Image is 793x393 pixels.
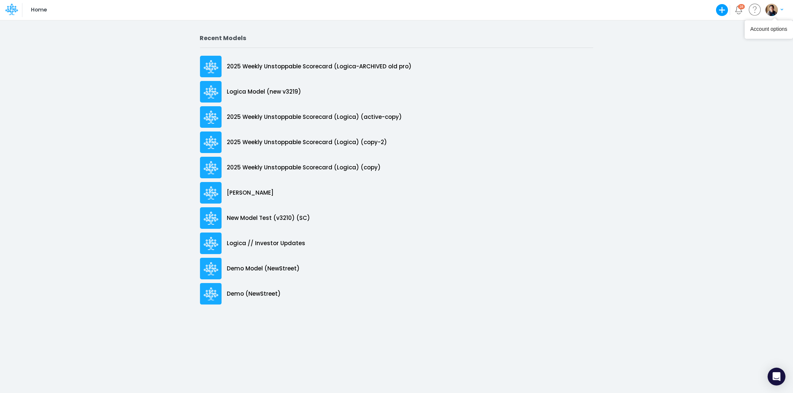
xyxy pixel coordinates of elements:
[227,113,402,121] p: 2025 Weekly Unstoppable Scorecard (Logica) (active-copy)
[227,163,381,172] p: 2025 Weekly Unstoppable Scorecard (Logica) (copy)
[227,239,306,248] p: Logica // Investor Updates
[200,79,593,104] a: Logica Model (new v3219)
[200,256,593,281] a: Demo Model (NewStreet)
[200,231,593,256] a: Logica // Investor Updates
[227,264,300,273] p: Demo Model (NewStreet)
[227,62,412,71] p: 2025 Weekly Unstoppable Scorecard (Logica-ARCHIVED old pro)
[768,368,786,386] div: Open Intercom Messenger
[31,6,47,14] p: Home
[200,54,593,79] a: 2025 Weekly Unstoppable Scorecard (Logica-ARCHIVED old pro)
[227,214,310,223] p: New Model Test (v3210) (SC)
[739,5,744,8] div: 28 unread items
[200,130,593,155] a: 2025 Weekly Unstoppable Scorecard (Logica) (copy-2)
[200,180,593,205] a: [PERSON_NAME]
[200,104,593,130] a: 2025 Weekly Unstoppable Scorecard (Logica) (active-copy)
[750,26,787,33] div: Account options
[735,6,743,14] a: Notifications
[227,290,281,298] p: Demo (NewStreet)
[200,281,593,306] a: Demo (NewStreet)
[227,138,387,147] p: 2025 Weekly Unstoppable Scorecard (Logica) (copy-2)
[227,189,274,197] p: [PERSON_NAME]
[227,88,302,96] p: Logica Model (new v3219)
[200,205,593,231] a: New Model Test (v3210) (SC)
[200,155,593,180] a: 2025 Weekly Unstoppable Scorecard (Logica) (copy)
[200,35,593,42] h2: Recent Models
